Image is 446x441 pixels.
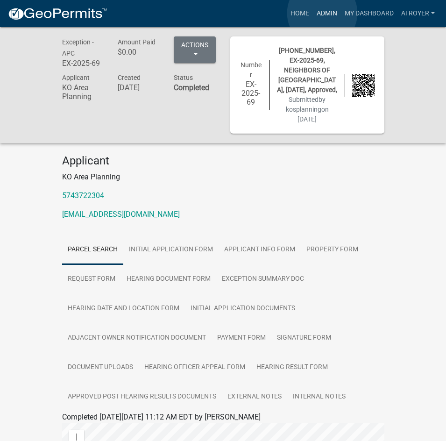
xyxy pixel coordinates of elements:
[62,264,121,294] a: Request Form
[174,74,193,81] span: Status
[174,36,216,63] button: Actions
[62,353,139,383] a: Document Uploads
[251,353,333,383] a: Hearing Result Form
[123,235,219,265] a: Initial Application Form
[397,5,439,22] a: atroyer
[62,323,212,353] a: Adjacent Owner Notification Document
[174,83,209,92] strong: Completed
[286,96,329,123] span: Submitted on [DATE]
[241,61,262,78] span: Number
[271,323,337,353] a: Signature Form
[341,5,397,22] a: My Dashboard
[62,413,261,421] span: Completed [DATE][DATE] 11:12 AM EDT by [PERSON_NAME]
[62,154,384,168] h4: Applicant
[185,294,301,324] a: Initial Application Documents
[118,38,156,46] span: Amount Paid
[62,171,384,183] p: KO Area Planning
[62,294,185,324] a: Hearing Date and Location Form
[118,83,160,92] h6: [DATE]
[240,80,262,107] h6: EX-2025-69
[62,59,104,68] h6: EX-2025-69
[62,210,180,219] a: [EMAIL_ADDRESS][DOMAIN_NAME]
[62,83,104,101] h6: KO Area Planning
[121,264,216,294] a: Hearing Document Form
[62,191,104,200] a: 5743722304
[287,382,351,412] a: Internal Notes
[212,323,271,353] a: Payment Form
[287,5,313,22] a: Home
[118,48,160,57] h6: $0.00
[62,235,123,265] a: Parcel search
[139,353,251,383] a: Hearing Officer Appeal Form
[62,74,90,81] span: Applicant
[219,235,301,265] a: Applicant Info Form
[62,382,222,412] a: Approved Post Hearing Results Documents
[277,47,337,93] span: [PHONE_NUMBER], EX-2025-69, NEIGHBORS OF [GEOGRAPHIC_DATA], [DATE], Approved,
[313,5,341,22] a: Admin
[352,74,375,97] img: QR code
[301,235,364,265] a: Property Form
[222,382,287,412] a: External Notes
[216,264,310,294] a: Exception Summary Doc
[118,74,141,81] span: Created
[62,38,94,57] span: Exception - APC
